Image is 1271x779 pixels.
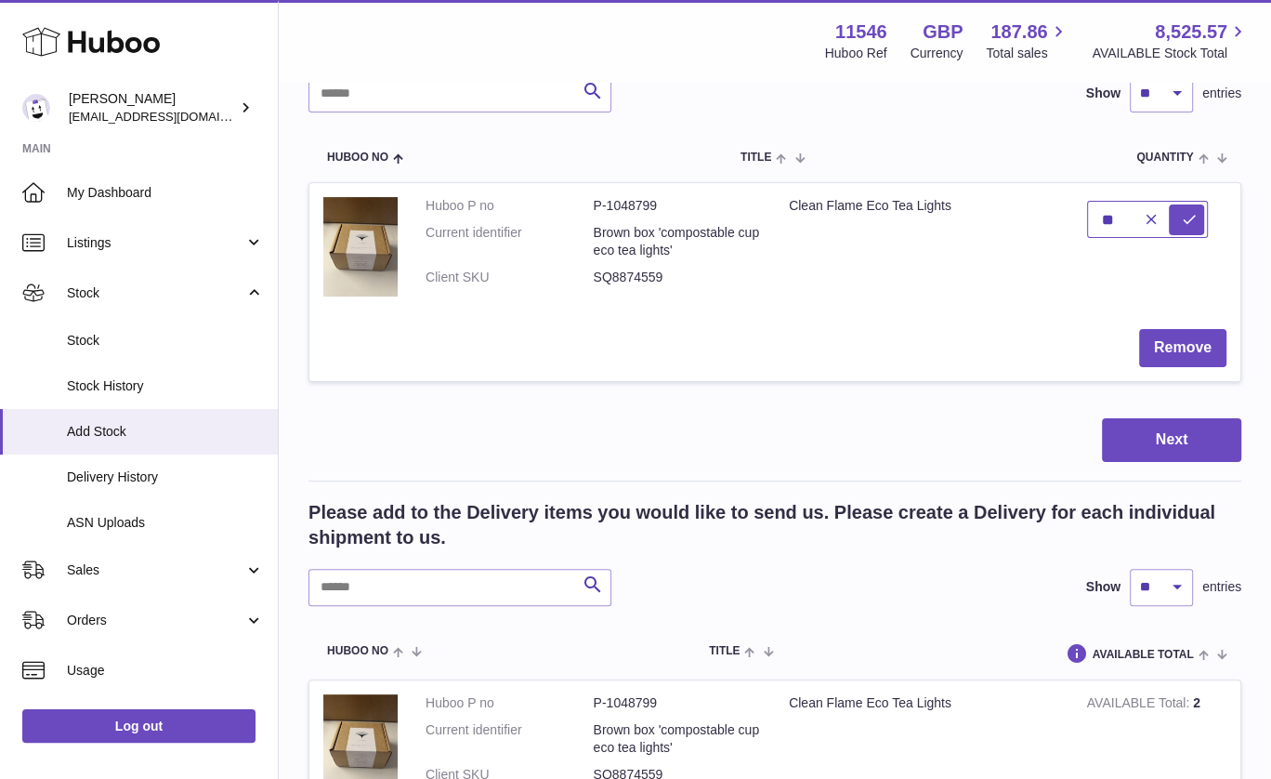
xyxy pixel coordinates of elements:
strong: AVAILABLE Total [1087,695,1193,715]
label: Show [1086,85,1120,102]
dt: Current identifier [426,721,594,757]
span: Stock History [67,377,264,395]
span: entries [1202,578,1241,596]
td: Clean Flame Eco Tea Lights [775,183,1073,315]
span: AVAILABLE Stock Total [1092,45,1249,62]
span: My Dashboard [67,184,264,202]
a: 8,525.57 AVAILABLE Stock Total [1092,20,1249,62]
span: Listings [67,234,244,252]
span: Add Stock [67,423,264,441]
span: Stock [67,284,244,302]
dd: P-1048799 [594,694,762,712]
span: Orders [67,612,244,629]
img: Info@stpalo.com [22,94,50,122]
span: Huboo no [327,152,388,164]
span: Quantity [1136,152,1193,164]
span: entries [1202,85,1241,102]
button: Next [1102,418,1241,462]
strong: GBP [923,20,963,45]
span: Stock [67,332,264,350]
a: Log out [22,709,256,743]
strong: 11546 [835,20,887,45]
dt: Client SKU [426,269,594,286]
span: Sales [67,561,244,579]
dd: Brown box 'compostable cup eco tea lights' [594,721,762,757]
dd: Brown box 'compostable cup eco tea lights' [594,224,762,259]
span: Title [740,152,771,164]
img: Clean Flame Eco Tea Lights [323,197,398,297]
span: ASN Uploads [67,514,264,532]
button: Remove [1139,329,1226,367]
div: Huboo Ref [825,45,887,62]
dt: Huboo P no [426,197,594,215]
dd: SQ8874559 [594,269,762,286]
span: Delivery History [67,469,264,486]
div: Currency [911,45,963,62]
span: Huboo no [327,645,388,657]
span: Title [709,645,740,657]
span: 8,525.57 [1155,20,1227,45]
label: Show [1086,578,1120,596]
a: 187.86 Total sales [986,20,1068,62]
dt: Huboo P no [426,694,594,712]
span: AVAILABLE Total [1093,649,1194,661]
h2: Please add to the Delivery items you would like to send us. Please create a Delivery for each ind... [308,500,1241,550]
span: Total sales [986,45,1068,62]
dd: P-1048799 [594,197,762,215]
dt: Current identifier [426,224,594,259]
span: [EMAIL_ADDRESS][DOMAIN_NAME] [69,109,273,124]
span: Usage [67,662,264,680]
div: [PERSON_NAME] [69,90,236,125]
span: 187.86 [990,20,1047,45]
